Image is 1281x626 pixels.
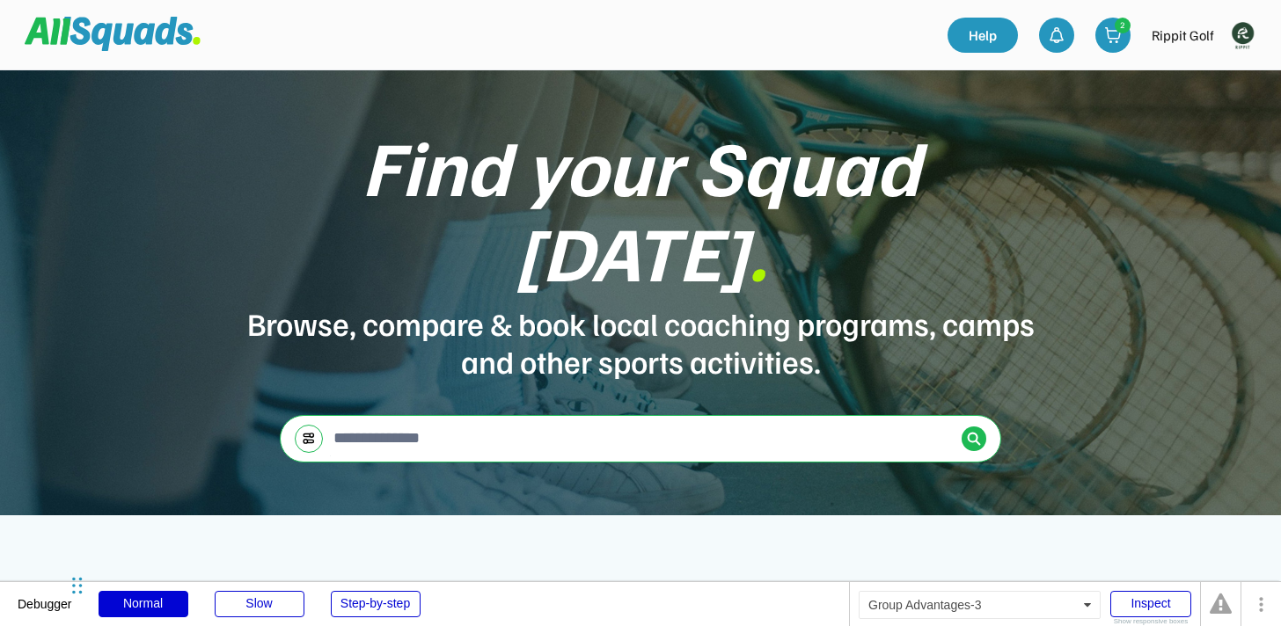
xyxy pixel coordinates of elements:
div: Slow [215,591,304,617]
div: Step-by-step [331,591,421,617]
div: Find your Squad [DATE] [245,123,1036,294]
img: settings-03.svg [302,432,316,445]
img: Squad%20Logo.svg [25,17,201,50]
font: . [748,202,767,299]
div: Rippit Golf [1152,25,1214,46]
img: shopping-cart-01%20%281%29.svg [1104,26,1122,44]
img: Icon%20%2838%29.svg [967,432,981,446]
div: 2 [1116,18,1130,32]
div: Normal [99,591,188,617]
img: bell-03%20%281%29.svg [1048,26,1065,44]
a: Help [948,18,1018,53]
div: Show responsive boxes [1110,618,1191,625]
div: Group Advantages-3 [859,591,1101,619]
div: Browse, compare & book local coaching programs, camps and other sports activities. [245,304,1036,380]
div: Inspect [1110,591,1191,617]
img: Rippitlogov2_green.png [1225,18,1260,53]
